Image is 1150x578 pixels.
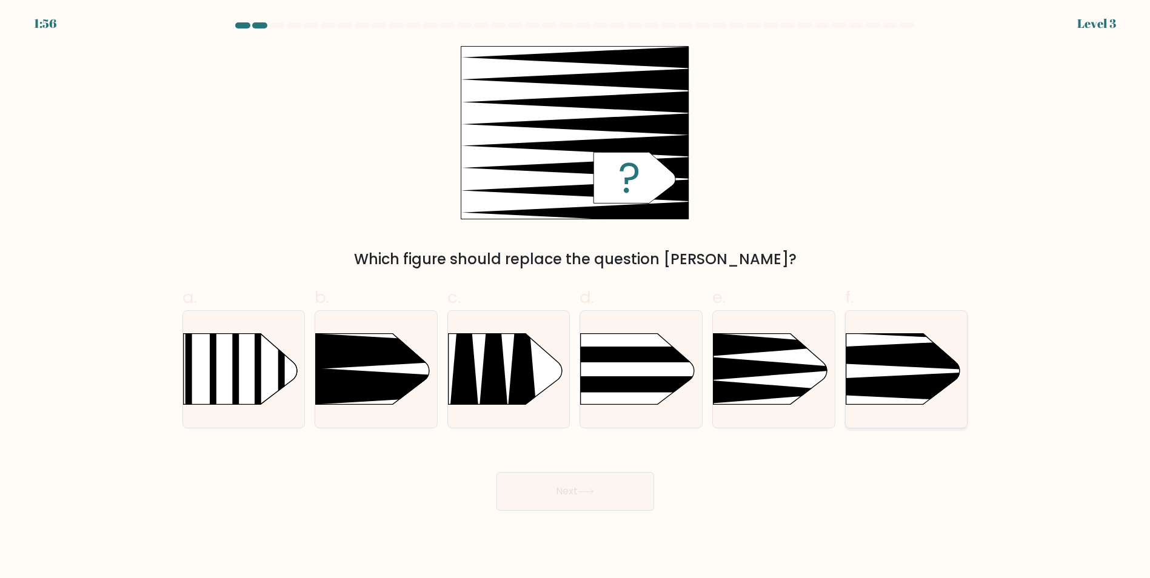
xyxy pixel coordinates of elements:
span: e. [712,285,726,309]
div: Which figure should replace the question [PERSON_NAME]? [190,248,961,270]
div: Level 3 [1077,15,1116,33]
span: c. [447,285,461,309]
span: d. [580,285,594,309]
span: f. [845,285,854,309]
span: a. [182,285,197,309]
div: 1:56 [34,15,56,33]
span: b. [315,285,329,309]
button: Next [496,472,654,511]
